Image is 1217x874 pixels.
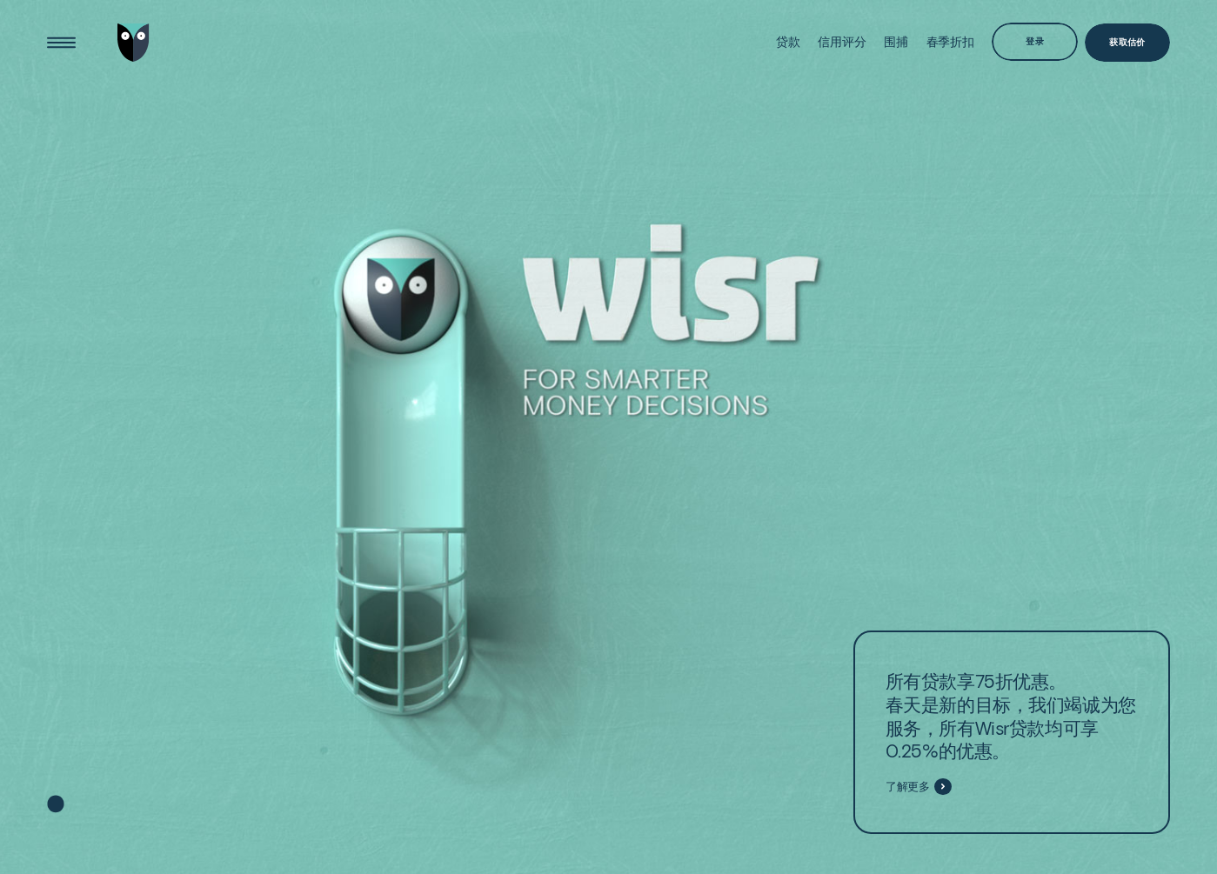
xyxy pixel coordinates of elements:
[853,630,1170,834] a: 所有贷款享75折优惠。春天是新的目标，我们竭诚为您服务，所有Wisr贷款均可享0.25%的优惠。了解更多
[886,670,1067,691] font: 所有贷款享75折优惠。
[884,35,908,49] font: 围捕
[1085,23,1170,62] a: 获取估价
[117,23,150,62] img: 维斯尔
[776,35,800,49] font: 贷款
[926,35,974,49] font: 春季折扣
[42,23,80,62] button: 打开菜单
[886,779,930,793] font: 了解更多
[992,23,1077,61] button: 登录
[886,693,1136,761] font: 春天是新的目标，我们竭诚为您服务，所有Wisr贷款均可享0.25%的优惠。
[818,35,866,49] font: 信用评分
